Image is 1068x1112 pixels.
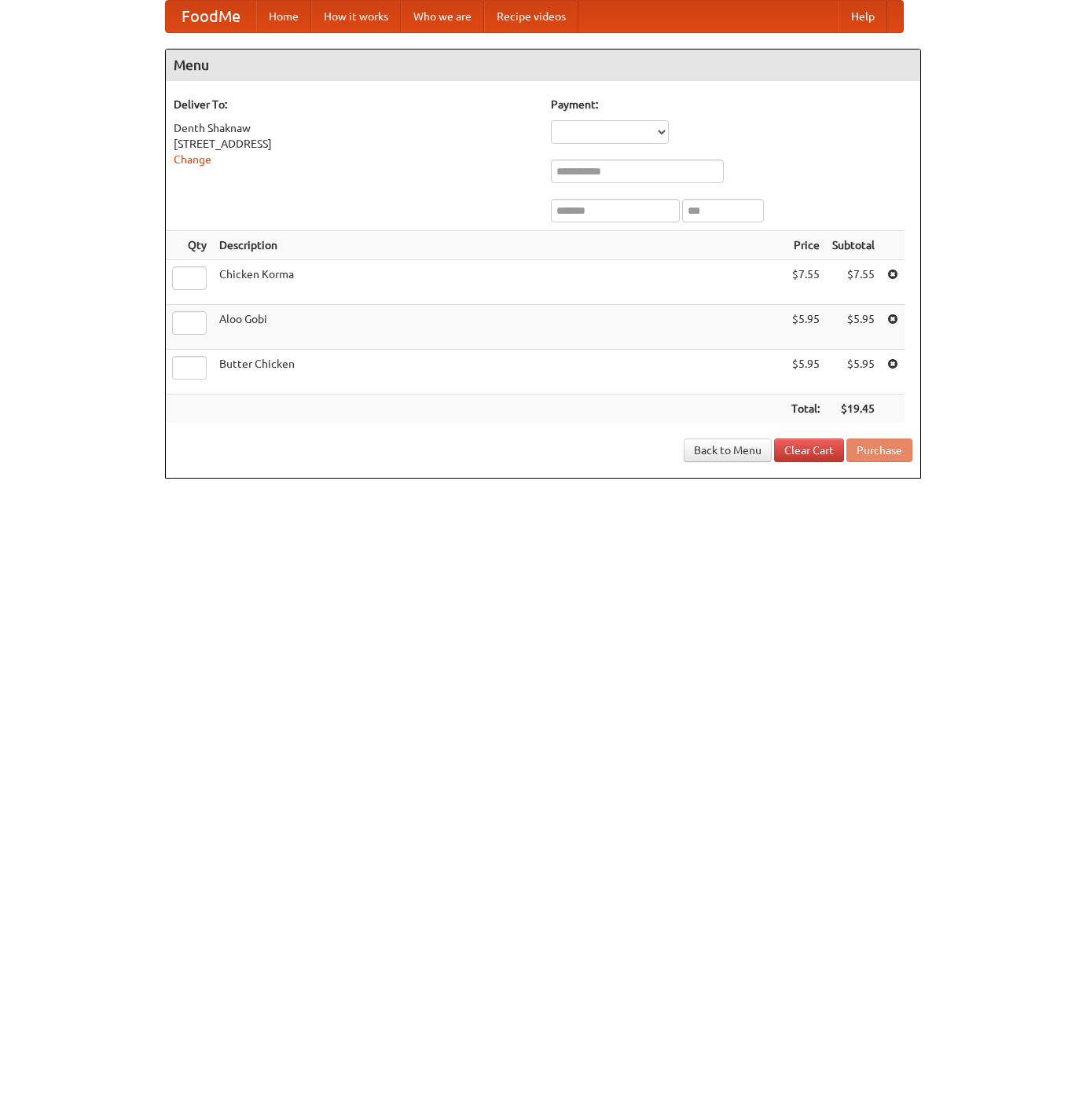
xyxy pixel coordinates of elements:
[826,350,881,395] td: $5.95
[166,1,256,32] a: FoodMe
[174,153,211,166] a: Change
[826,305,881,350] td: $5.95
[839,1,887,32] a: Help
[174,136,535,152] div: [STREET_ADDRESS]
[174,97,535,112] h5: Deliver To:
[826,231,881,260] th: Subtotal
[826,260,881,305] td: $7.55
[484,1,578,32] a: Recipe videos
[213,350,785,395] td: Butter Chicken
[166,50,920,81] h4: Menu
[311,1,401,32] a: How it works
[213,260,785,305] td: Chicken Korma
[846,439,912,462] button: Purchase
[256,1,311,32] a: Home
[774,439,844,462] a: Clear Cart
[785,231,826,260] th: Price
[213,231,785,260] th: Description
[174,120,535,136] div: Denth Shaknaw
[785,260,826,305] td: $7.55
[166,231,213,260] th: Qty
[785,305,826,350] td: $5.95
[785,350,826,395] td: $5.95
[826,395,881,424] th: $19.45
[401,1,484,32] a: Who we are
[213,305,785,350] td: Aloo Gobi
[684,439,772,462] a: Back to Menu
[785,395,826,424] th: Total:
[551,97,912,112] h5: Payment:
